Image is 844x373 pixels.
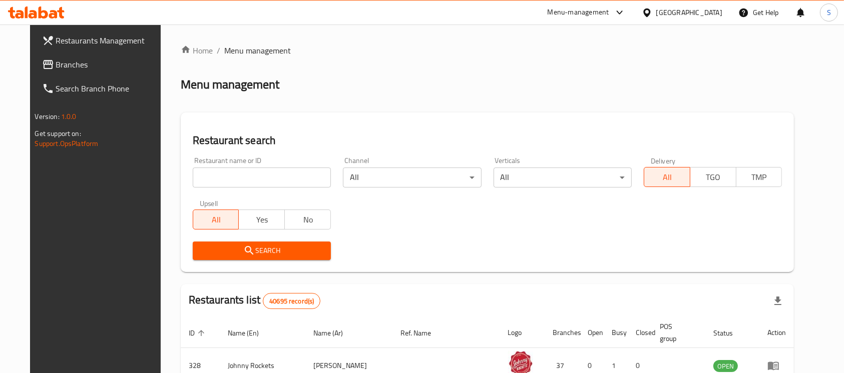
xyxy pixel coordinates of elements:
span: S [827,7,831,18]
button: All [193,209,239,229]
th: Logo [500,317,545,348]
span: POS group [660,320,694,344]
div: Menu [767,359,786,371]
div: [GEOGRAPHIC_DATA] [656,7,722,18]
a: Branches [34,52,171,76]
span: Restaurants Management [56,34,163,46]
span: All [648,170,686,184]
span: No [289,212,327,227]
div: All [343,167,481,187]
li: / [217,44,220,56]
label: Upsell [200,199,218,206]
a: Home [181,44,213,56]
span: ID [189,327,208,339]
span: OPEN [713,360,738,372]
span: All [197,212,235,227]
button: TMP [736,167,782,187]
th: Open [580,317,604,348]
h2: Menu management [181,76,279,92]
span: 40695 record(s) [263,296,320,306]
th: Closed [628,317,652,348]
span: Get support on: [35,127,81,140]
input: Search for restaurant name or ID.. [193,167,331,187]
div: Export file [766,289,790,313]
div: Menu-management [548,6,609,18]
button: Search [193,241,331,260]
div: All [494,167,632,187]
a: Search Branch Phone [34,76,171,100]
th: Branches [545,317,580,348]
div: Total records count [263,293,320,309]
nav: breadcrumb [181,44,794,56]
button: Yes [238,209,285,229]
span: TMP [740,170,778,184]
label: Delivery [651,157,676,164]
span: Search Branch Phone [56,82,163,94]
h2: Restaurant search [193,133,782,148]
div: OPEN [713,360,738,372]
span: Status [713,327,746,339]
span: Menu management [224,44,291,56]
a: Restaurants Management [34,28,171,52]
span: Version: [35,110,60,123]
span: Search [201,244,323,257]
span: Branches [56,58,163,70]
span: Ref. Name [400,327,444,339]
th: Busy [604,317,628,348]
span: 1.0.0 [61,110,77,123]
th: Action [759,317,794,348]
button: TGO [690,167,736,187]
span: Yes [243,212,281,227]
span: Name (En) [228,327,272,339]
span: Name (Ar) [313,327,356,339]
button: No [284,209,331,229]
button: All [644,167,690,187]
a: Support.OpsPlatform [35,137,99,150]
span: TGO [694,170,732,184]
h2: Restaurants list [189,292,321,309]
